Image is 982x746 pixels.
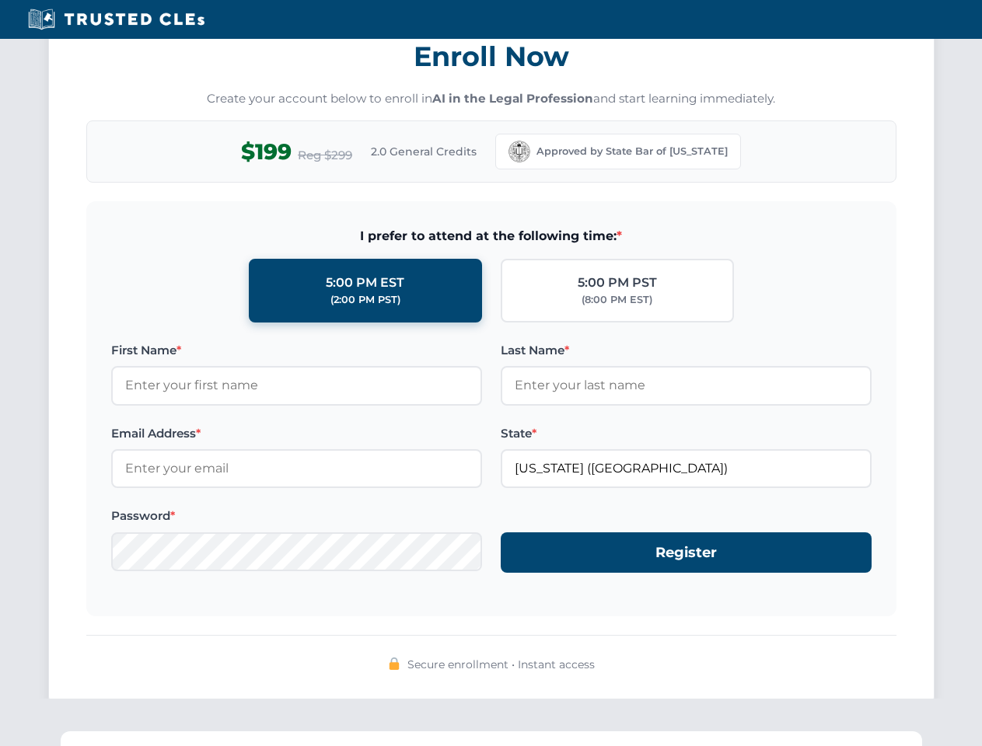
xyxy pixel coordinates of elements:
[111,449,482,488] input: Enter your email
[407,656,595,673] span: Secure enrollment • Instant access
[298,146,352,165] span: Reg $299
[241,134,292,169] span: $199
[536,144,728,159] span: Approved by State Bar of [US_STATE]
[23,8,209,31] img: Trusted CLEs
[111,507,482,525] label: Password
[508,141,530,162] img: California Bar
[432,91,593,106] strong: AI in the Legal Profession
[388,657,400,670] img: 🔒
[111,366,482,405] input: Enter your first name
[86,90,896,108] p: Create your account below to enroll in and start learning immediately.
[371,143,477,160] span: 2.0 General Credits
[582,292,652,308] div: (8:00 PM EST)
[578,273,657,293] div: 5:00 PM PST
[330,292,400,308] div: (2:00 PM PST)
[111,341,482,360] label: First Name
[501,449,872,488] input: California (CA)
[326,273,404,293] div: 5:00 PM EST
[111,424,482,443] label: Email Address
[86,32,896,81] h3: Enroll Now
[111,226,872,246] span: I prefer to attend at the following time:
[501,532,872,573] button: Register
[501,424,872,443] label: State
[501,341,872,360] label: Last Name
[501,366,872,405] input: Enter your last name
